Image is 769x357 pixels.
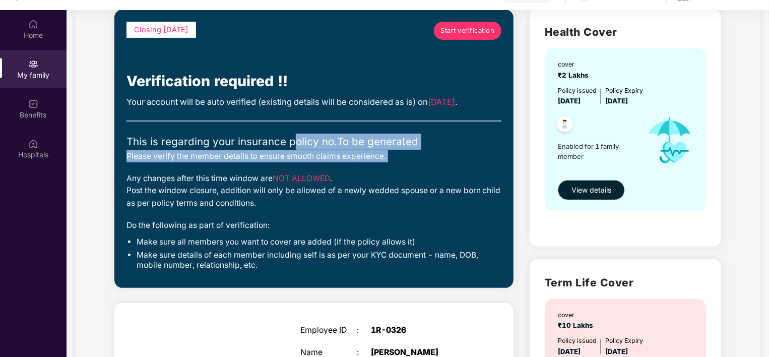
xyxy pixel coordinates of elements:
span: [DATE] [605,347,628,355]
span: [DATE] [428,97,455,107]
a: Start verification [434,22,501,40]
div: Please verify the member details to ensure smooth claims experience. [126,150,501,162]
span: ₹10 Lakhs [558,321,597,329]
div: Policy issued [558,86,597,95]
div: Policy Expiry [605,86,643,95]
img: svg+xml;base64,PHN2ZyB3aWR0aD0iMjAiIGhlaWdodD0iMjAiIHZpZXdCb3g9IjAgMCAyMCAyMCIgZmlsbD0ibm9uZSIgeG... [28,59,38,69]
div: Employee ID [300,326,357,335]
div: Verification required !! [126,70,501,93]
span: [DATE] [558,97,581,105]
span: NOT ALLOWED [273,173,330,183]
div: Policy Expiry [605,336,643,345]
div: Your account will be auto verified (existing details will be considered as is) on . [126,95,501,108]
h2: Term Life Cover [545,274,706,291]
div: Any changes after this time window are . Post the window closure, addition will only be allowed o... [126,172,501,209]
span: Enabled for 1 family member [558,141,638,162]
h2: Health Cover [545,24,706,40]
button: View details [558,180,625,200]
img: svg+xml;base64,PHN2ZyBpZD0iSG9zcGl0YWxzIiB4bWxucz0iaHR0cDovL3d3dy53My5vcmcvMjAwMC9zdmciIHdpZHRoPS... [28,139,38,149]
div: 1R-0326 [371,326,470,335]
span: [DATE] [558,347,581,355]
span: View details [571,185,611,196]
img: svg+xml;base64,PHN2ZyBpZD0iSG9tZSIgeG1sbnM9Imh0dHA6Ly93d3cudzMub3JnLzIwMDAvc3ZnIiB3aWR0aD0iMjAiIG... [28,19,38,29]
span: ₹2 Lakhs [558,71,593,79]
img: svg+xml;base64,PHN2ZyBpZD0iQmVuZWZpdHMiIHhtbG5zPSJodHRwOi8vd3d3LnczLm9yZy8yMDAwL3N2ZyIgd2lkdGg9Ij... [28,99,38,109]
div: cover [558,310,597,320]
span: Closing [DATE] [134,25,188,34]
div: : [357,326,371,335]
img: icon [638,106,701,175]
span: [DATE] [605,97,628,105]
div: cover [558,59,593,69]
span: Start verification [441,26,495,36]
div: Do the following as part of verification: [126,219,501,231]
img: svg+xml;base64,PHN2ZyB4bWxucz0iaHR0cDovL3d3dy53My5vcmcvMjAwMC9zdmciIHdpZHRoPSI0OC45NDMiIGhlaWdodD... [553,113,578,138]
li: Make sure details of each member including self is as per your KYC document - name, DOB, mobile n... [137,250,501,271]
li: Make sure all members you want to cover are added (if the policy allows it) [137,237,501,248]
div: This is regarding your insurance policy no. To be generated [126,134,501,150]
div: Policy issued [558,336,597,345]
